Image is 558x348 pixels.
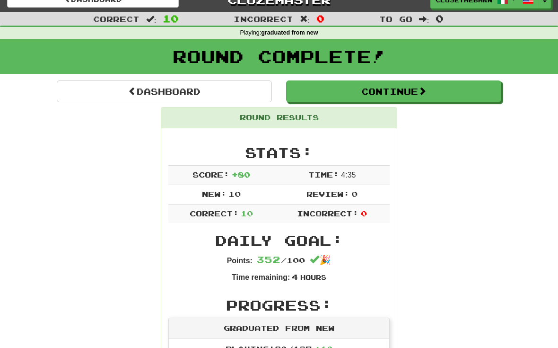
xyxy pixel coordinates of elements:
[300,273,326,281] small: Hours
[241,209,253,218] span: 10
[234,14,293,24] span: Incorrect
[351,189,357,198] span: 0
[419,15,429,23] span: :
[256,256,305,265] span: / 100
[190,209,239,218] span: Correct:
[361,209,367,218] span: 0
[3,47,555,66] h1: Round Complete!
[93,14,139,24] span: Correct
[341,171,356,179] span: 4 : 35
[261,29,318,36] strong: graduated from new
[436,13,444,24] span: 0
[232,273,290,281] strong: Time remaining:
[161,107,397,128] div: Round Results
[310,255,331,265] span: 🎉
[286,80,501,102] button: Continue
[202,189,227,198] span: New:
[256,254,280,265] span: 352
[228,189,241,198] span: 10
[308,170,339,179] span: Time:
[300,15,310,23] span: :
[227,257,253,265] strong: Points:
[168,232,390,248] h2: Daily Goal:
[168,297,390,313] h2: Progress:
[169,318,389,339] div: graduated from new
[316,13,324,24] span: 0
[297,209,358,218] span: Incorrect:
[168,145,390,161] h2: Stats:
[379,14,412,24] span: To go
[232,170,250,179] span: + 80
[306,189,349,198] span: Review:
[292,272,298,281] span: 4
[57,80,272,102] a: Dashboard
[192,170,229,179] span: Score:
[146,15,157,23] span: :
[163,13,179,24] span: 10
